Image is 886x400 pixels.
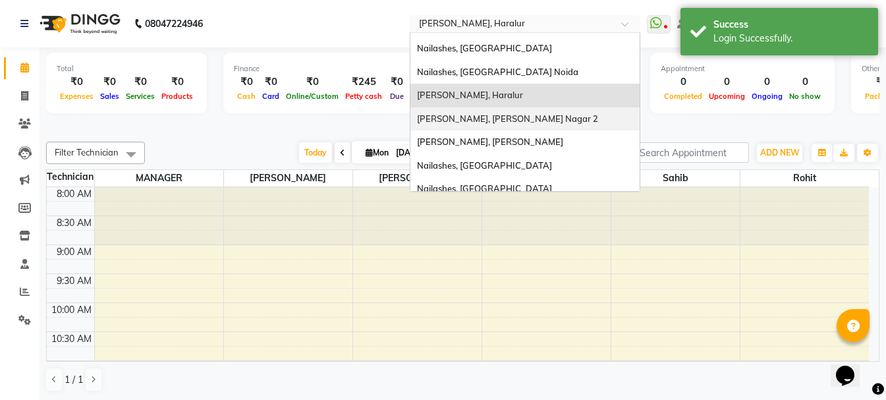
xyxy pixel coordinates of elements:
[611,170,740,186] span: sahib
[417,183,552,194] span: Nailashes, [GEOGRAPHIC_DATA]
[740,170,870,186] span: rohit
[661,74,706,90] div: 0
[97,74,123,90] div: ₹0
[342,74,385,90] div: ₹245
[786,74,824,90] div: 0
[362,148,392,157] span: Mon
[786,92,824,101] span: No show
[661,63,824,74] div: Appointment
[831,347,873,387] iframe: chat widget
[97,92,123,101] span: Sales
[392,143,458,163] input: 2025-09-01
[123,74,158,90] div: ₹0
[299,142,332,163] span: Today
[283,74,342,90] div: ₹0
[54,187,94,201] div: 8:00 AM
[417,67,578,77] span: Nailashes, [GEOGRAPHIC_DATA] Noida
[57,63,196,74] div: Total
[54,216,94,230] div: 8:30 AM
[417,90,523,100] span: [PERSON_NAME], Haralur
[54,274,94,288] div: 9:30 AM
[49,303,94,317] div: 10:00 AM
[283,92,342,101] span: Online/Custom
[385,74,408,90] div: ₹0
[387,92,407,101] span: Due
[145,5,203,42] b: 08047224946
[49,332,94,346] div: 10:30 AM
[417,160,552,171] span: Nailashes, [GEOGRAPHIC_DATA]
[353,170,482,186] span: [PERSON_NAME]
[661,92,706,101] span: Completed
[158,92,196,101] span: Products
[760,148,799,157] span: ADD NEW
[234,63,408,74] div: Finance
[713,32,868,45] div: Login Successfully.
[259,74,283,90] div: ₹0
[234,74,259,90] div: ₹0
[224,170,352,186] span: [PERSON_NAME]
[57,74,97,90] div: ₹0
[634,142,749,163] input: Search Appointment
[757,144,802,162] button: ADD NEW
[49,361,94,375] div: 11:00 AM
[34,5,124,42] img: logo
[417,113,598,124] span: [PERSON_NAME], [PERSON_NAME] Nagar 2
[55,147,119,157] span: Filter Technician
[342,92,385,101] span: Petty cash
[234,92,259,101] span: Cash
[57,92,97,101] span: Expenses
[748,92,786,101] span: Ongoing
[259,92,283,101] span: Card
[410,32,640,192] ng-dropdown-panel: Options list
[65,373,83,387] span: 1 / 1
[713,18,868,32] div: Success
[123,92,158,101] span: Services
[748,74,786,90] div: 0
[706,74,748,90] div: 0
[158,74,196,90] div: ₹0
[95,170,223,186] span: MANAGER
[54,245,94,259] div: 9:00 AM
[417,136,563,147] span: [PERSON_NAME], [PERSON_NAME]
[417,43,552,53] span: Nailashes, [GEOGRAPHIC_DATA]
[706,92,748,101] span: Upcoming
[47,170,94,184] div: Technician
